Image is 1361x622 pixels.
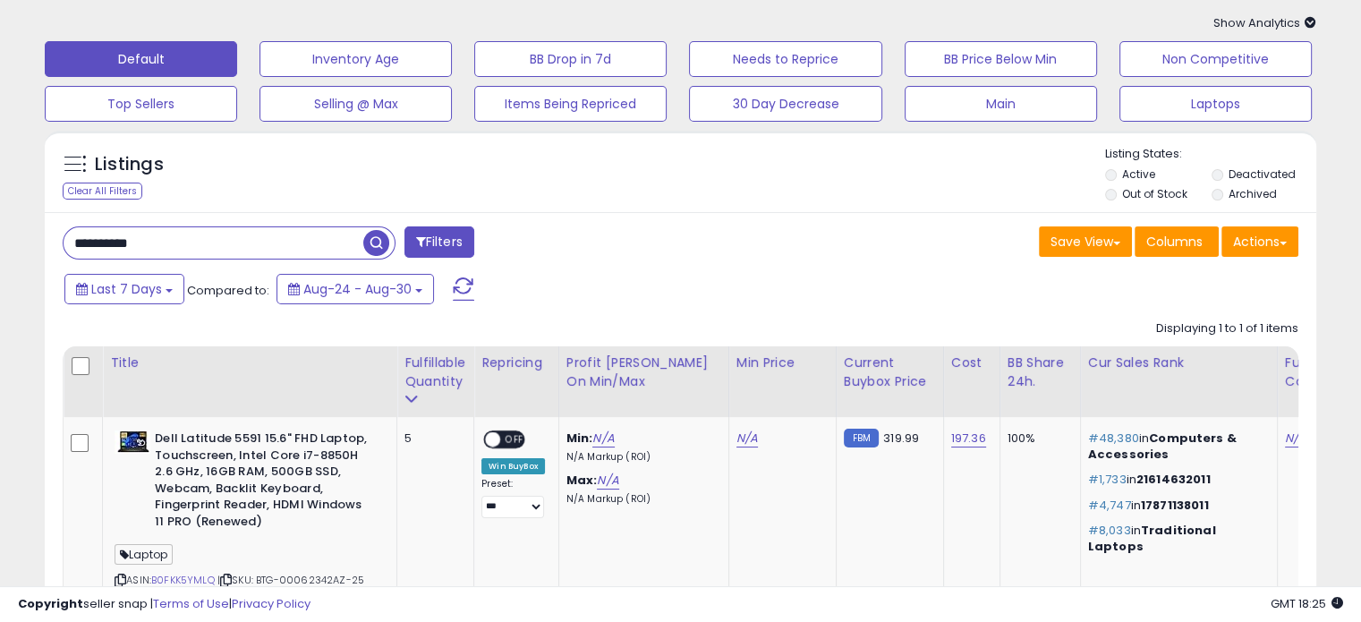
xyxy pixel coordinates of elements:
[232,595,310,612] a: Privacy Policy
[1136,471,1211,488] span: 21614632011
[1088,430,1263,463] p: in
[64,274,184,304] button: Last 7 Days
[1119,41,1312,77] button: Non Competitive
[63,183,142,200] div: Clear All Filters
[905,86,1097,122] button: Main
[1122,166,1155,182] label: Active
[689,41,881,77] button: Needs to Reprice
[1213,14,1316,31] span: Show Analytics
[905,41,1097,77] button: BB Price Below Min
[1228,166,1295,182] label: Deactivated
[18,595,83,612] strong: Copyright
[1156,320,1298,337] div: Displaying 1 to 1 of 1 items
[951,430,986,447] a: 197.36
[1146,233,1203,251] span: Columns
[592,430,614,447] a: N/A
[115,544,173,565] span: Laptop
[474,86,667,122] button: Items Being Repriced
[1088,430,1237,463] span: Computers & Accessories
[115,430,150,454] img: 410n+EcvvML._SL40_.jpg
[566,472,598,489] b: Max:
[1119,86,1312,122] button: Laptops
[276,274,434,304] button: Aug-24 - Aug-30
[689,86,881,122] button: 30 Day Decrease
[500,432,529,447] span: OFF
[1228,186,1276,201] label: Archived
[1039,226,1132,257] button: Save View
[45,86,237,122] button: Top Sellers
[597,472,618,490] a: N/A
[1088,523,1263,555] p: in
[303,280,412,298] span: Aug-24 - Aug-30
[404,226,474,258] button: Filters
[566,354,721,391] div: Profit [PERSON_NAME] on Min/Max
[259,41,452,77] button: Inventory Age
[844,354,936,391] div: Current Buybox Price
[1221,226,1298,257] button: Actions
[1135,226,1219,257] button: Columns
[1088,354,1270,372] div: Cur Sales Rank
[481,458,545,474] div: Win BuyBox
[1105,146,1316,163] p: Listing States:
[1088,497,1131,514] span: #4,747
[110,354,389,372] div: Title
[1088,498,1263,514] p: in
[736,430,758,447] a: N/A
[259,86,452,122] button: Selling @ Max
[1088,471,1127,488] span: #1,733
[1088,522,1131,539] span: #8,033
[18,596,310,613] div: seller snap | |
[95,152,164,177] h5: Listings
[404,430,460,447] div: 5
[1285,430,1306,447] a: N/A
[1271,595,1343,612] span: 2025-09-8 18:25 GMT
[566,451,715,464] p: N/A Markup (ROI)
[1141,497,1209,514] span: 17871138011
[45,41,237,77] button: Default
[153,595,229,612] a: Terms of Use
[404,354,466,391] div: Fulfillable Quantity
[187,282,269,299] span: Compared to:
[951,354,992,372] div: Cost
[1088,472,1263,488] p: in
[566,493,715,506] p: N/A Markup (ROI)
[883,430,919,447] span: 319.99
[566,430,593,447] b: Min:
[558,346,728,417] th: The percentage added to the cost of goods (COGS) that forms the calculator for Min & Max prices.
[481,478,545,518] div: Preset:
[1122,186,1187,201] label: Out of Stock
[474,41,667,77] button: BB Drop in 7d
[1008,354,1073,391] div: BB Share 24h.
[1008,430,1067,447] div: 100%
[1285,354,1354,391] div: Fulfillment Cost
[1088,522,1216,555] span: Traditional Laptops
[736,354,829,372] div: Min Price
[844,429,879,447] small: FBM
[91,280,162,298] span: Last 7 Days
[1088,430,1139,447] span: #48,380
[481,354,551,372] div: Repricing
[155,430,372,534] b: Dell Latitude 5591 15.6" FHD Laptop, Touchscreen, Intel Core i7-8850H 2.6 GHz, 16GB RAM, 500GB SS...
